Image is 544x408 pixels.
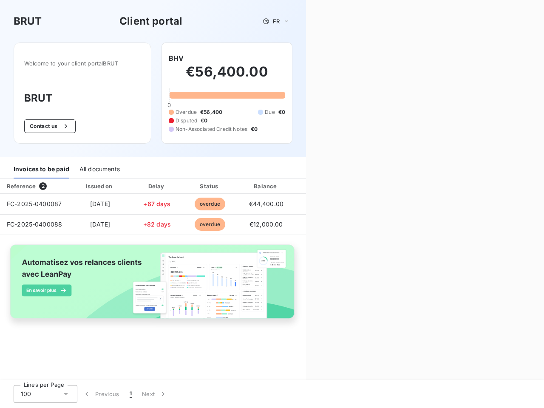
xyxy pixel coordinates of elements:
div: Balance [238,182,294,190]
span: 1 [130,390,132,398]
h3: BRUT [24,91,141,106]
span: FC-2025-0400088 [7,221,62,228]
span: €0 [251,125,258,133]
h3: BRUT [14,14,42,29]
span: Welcome to your client portal BRUT [24,60,141,67]
div: All documents [79,161,120,178]
span: Overdue [176,108,197,116]
span: overdue [195,218,225,231]
span: €44,400.00 [249,200,284,207]
span: FC-2025-0400087 [7,200,62,207]
h2: €56,400.00 [169,63,285,89]
div: PDF [297,182,340,190]
span: +67 days [143,200,170,207]
div: Delay [133,182,181,190]
span: overdue [195,198,225,210]
span: 2 [39,182,47,190]
span: [DATE] [90,221,110,228]
span: Disputed [176,117,197,125]
h3: Client portal [119,14,182,29]
div: Reference [7,183,36,190]
div: Invoices to be paid [14,161,69,178]
span: €56,400 [200,108,222,116]
span: 0 [167,102,171,108]
span: +82 days [143,221,171,228]
span: €12,000.00 [249,221,283,228]
span: €0 [278,108,285,116]
button: Next [137,385,173,403]
span: Due [265,108,275,116]
span: Non-Associated Credit Notes [176,125,247,133]
button: 1 [125,385,137,403]
div: Status [184,182,235,190]
span: FR [273,18,280,25]
button: Previous [77,385,125,403]
h6: BHV [169,53,184,63]
span: [DATE] [90,200,110,207]
span: 100 [21,390,31,398]
span: €0 [201,117,207,125]
button: Contact us [24,119,76,133]
div: Issued on [71,182,129,190]
img: banner [3,240,303,331]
